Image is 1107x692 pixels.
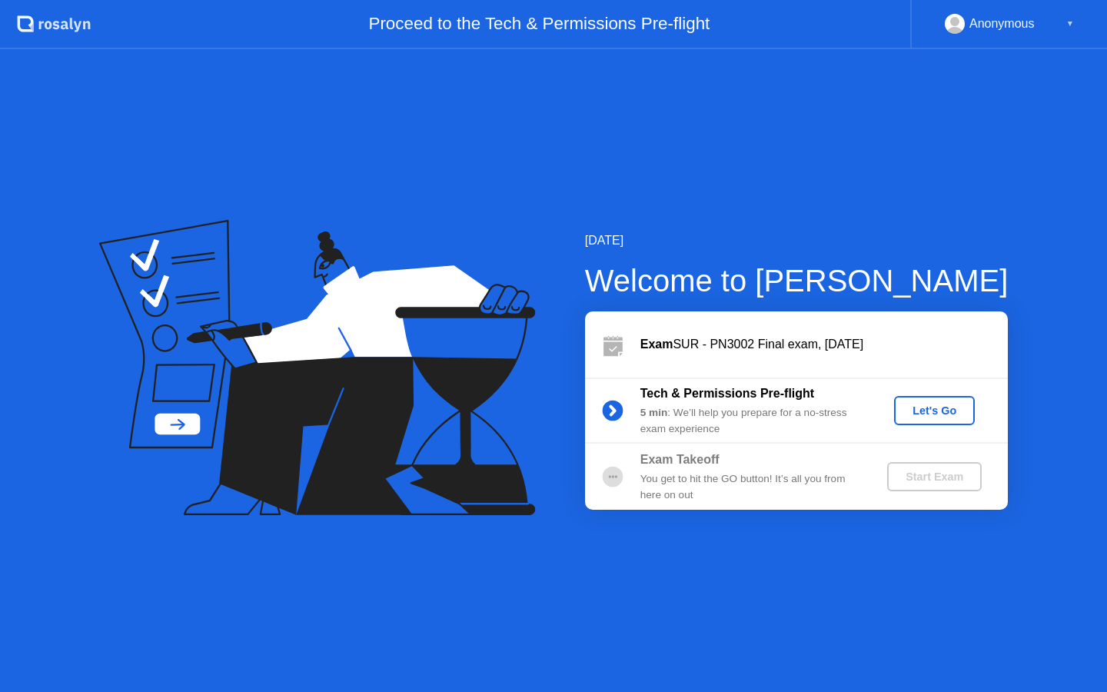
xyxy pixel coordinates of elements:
div: Welcome to [PERSON_NAME] [585,258,1009,304]
b: 5 min [640,407,668,418]
div: You get to hit the GO button! It’s all you from here on out [640,471,862,503]
button: Start Exam [887,462,982,491]
b: Exam [640,338,673,351]
div: Start Exam [893,471,976,483]
div: [DATE] [585,231,1009,250]
button: Let's Go [894,396,975,425]
div: SUR - PN3002 Final exam, [DATE] [640,335,1008,354]
div: Let's Go [900,404,969,417]
div: ▼ [1066,14,1074,34]
div: : We’ll help you prepare for a no-stress exam experience [640,405,862,437]
b: Tech & Permissions Pre-flight [640,387,814,400]
div: Anonymous [969,14,1035,34]
b: Exam Takeoff [640,453,720,466]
